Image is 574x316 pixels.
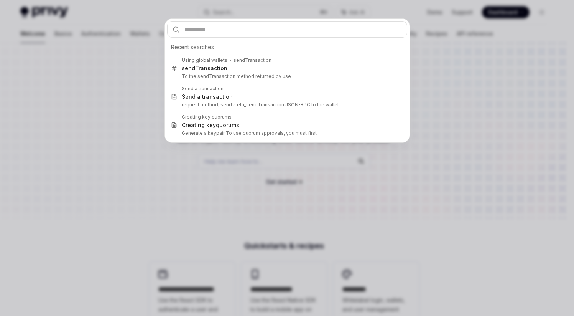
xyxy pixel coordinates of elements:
b: sendTransaction [234,57,271,63]
span: Recent searches [171,43,214,51]
div: Send a transaction [182,93,233,100]
b: quoru [216,122,232,128]
div: Creating key ms [182,122,239,129]
div: Creating key quorums [182,114,232,120]
div: Using global wallets [182,57,227,63]
p: Generate a keypair To use quorum approvals, you must first [182,130,391,136]
div: Send a transaction [182,86,224,92]
b: sendTra [246,102,265,108]
p: To the sendTransaction method returned by use [182,73,391,79]
b: sendTransaction [182,65,227,71]
p: request method, send a eth_ nsaction JSON-RPC to the wallet. [182,102,391,108]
